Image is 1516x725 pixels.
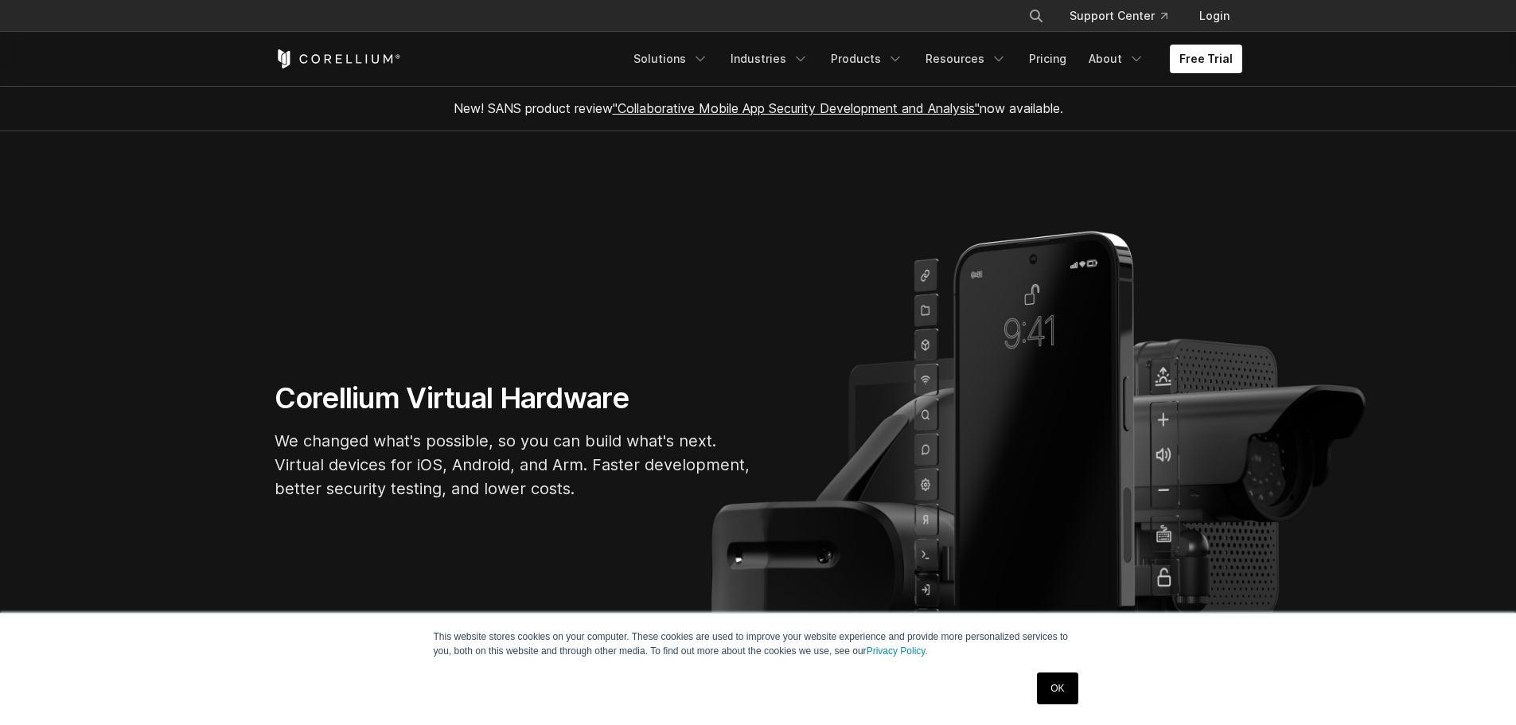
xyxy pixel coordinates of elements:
a: Solutions [624,45,718,73]
div: Navigation Menu [1009,2,1242,30]
a: Support Center [1057,2,1180,30]
a: Pricing [1019,45,1076,73]
a: OK [1037,672,1078,704]
a: Resources [916,45,1016,73]
a: Products [821,45,913,73]
a: "Collaborative Mobile App Security Development and Analysis" [613,100,980,116]
a: About [1079,45,1154,73]
p: This website stores cookies on your computer. These cookies are used to improve your website expe... [434,630,1083,658]
a: Industries [721,45,818,73]
a: Corellium Home [275,49,401,68]
div: Navigation Menu [624,45,1242,73]
button: Search [1022,2,1050,30]
a: Free Trial [1170,45,1242,73]
a: Privacy Policy. [867,645,928,657]
p: We changed what's possible, so you can build what's next. Virtual devices for iOS, Android, and A... [275,429,752,501]
a: Login [1187,2,1242,30]
h1: Corellium Virtual Hardware [275,380,752,416]
span: New! SANS product review now available. [454,100,1063,116]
